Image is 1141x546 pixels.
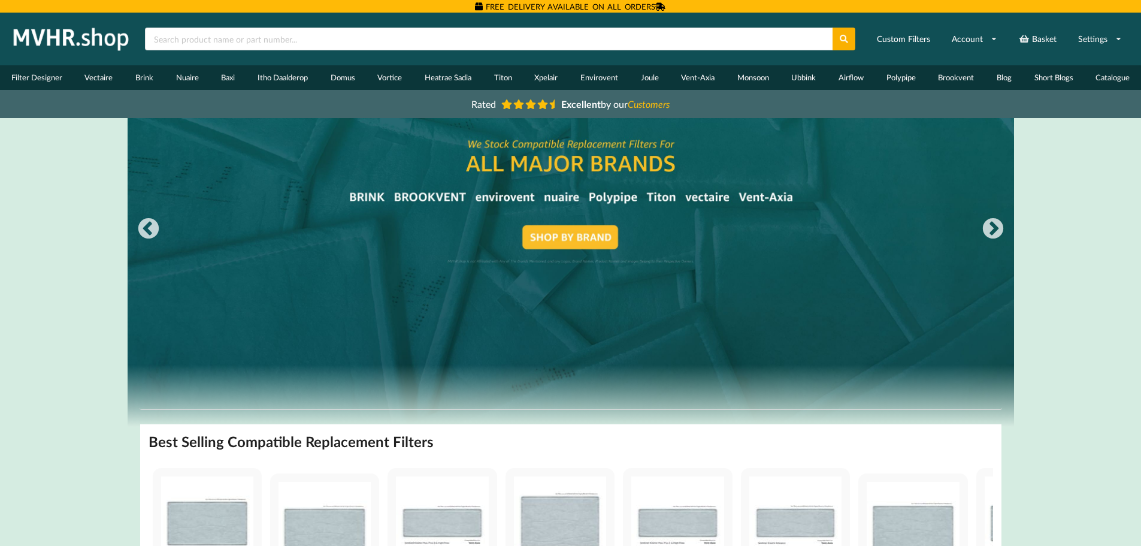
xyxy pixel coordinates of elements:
a: Joule [629,65,670,90]
button: Previous [137,218,161,242]
a: Blog [985,65,1023,90]
img: mvhr.shop.png [8,24,134,54]
a: Itho Daalderop [246,65,319,90]
a: Baxi [210,65,247,90]
a: Brookvent [927,65,986,90]
a: Short Blogs [1023,65,1085,90]
h2: Best Selling Compatible Replacement Filters [149,433,434,451]
a: Basket [1011,28,1064,50]
a: Envirovent [569,65,629,90]
a: Domus [319,65,367,90]
a: Account [944,28,1005,50]
b: Excellent [561,98,601,110]
a: Vent-Axia [670,65,726,90]
a: Rated Excellentby ourCustomers [463,94,679,114]
a: Xpelair [523,65,569,90]
a: Custom Filters [869,28,938,50]
i: Customers [628,98,670,110]
input: Search product name or part number... [145,28,833,50]
a: Settings [1070,28,1130,50]
a: Airflow [827,65,875,90]
span: by our [561,98,670,110]
a: Titon [483,65,523,90]
a: Polypipe [875,65,927,90]
span: Rated [471,98,496,110]
a: Ubbink [780,65,828,90]
a: Nuaire [165,65,210,90]
a: Brink [124,65,165,90]
a: Vortice [366,65,413,90]
a: Vectaire [74,65,125,90]
button: Next [981,218,1005,242]
a: Heatrae Sadia [413,65,483,90]
a: Monsoon [726,65,780,90]
a: Catalogue [1084,65,1141,90]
